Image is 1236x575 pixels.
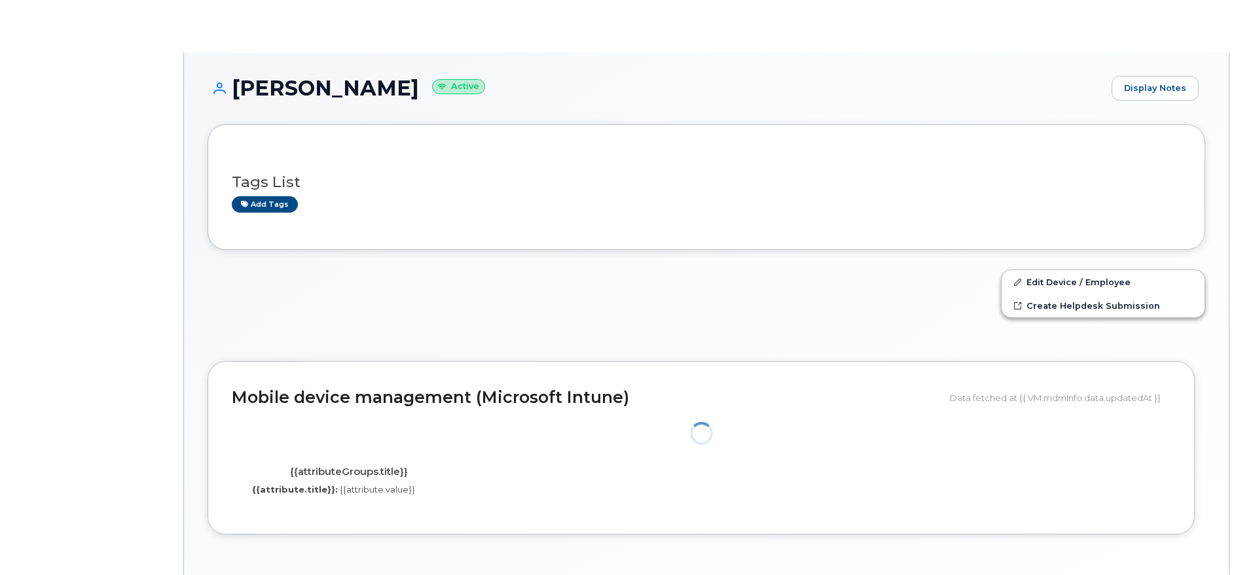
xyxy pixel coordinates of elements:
label: {{attribute.title}}: [252,483,338,496]
div: Data fetched at {{ VM.mdmInfo.data.updatedAt }} [950,385,1171,410]
h4: {{attributeGroups.title}} [242,466,457,478]
small: Active [432,79,485,94]
h2: Mobile device management (Microsoft Intune) [232,389,940,407]
a: Display Notes [1112,76,1199,101]
span: {{attribute.value}} [340,484,415,495]
h1: [PERSON_NAME] [208,77,1105,99]
h3: Tags List [232,174,1181,190]
a: Edit Device / Employee [1002,270,1205,294]
a: Create Helpdesk Submission [1002,294,1205,317]
a: Add tags [232,196,298,213]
